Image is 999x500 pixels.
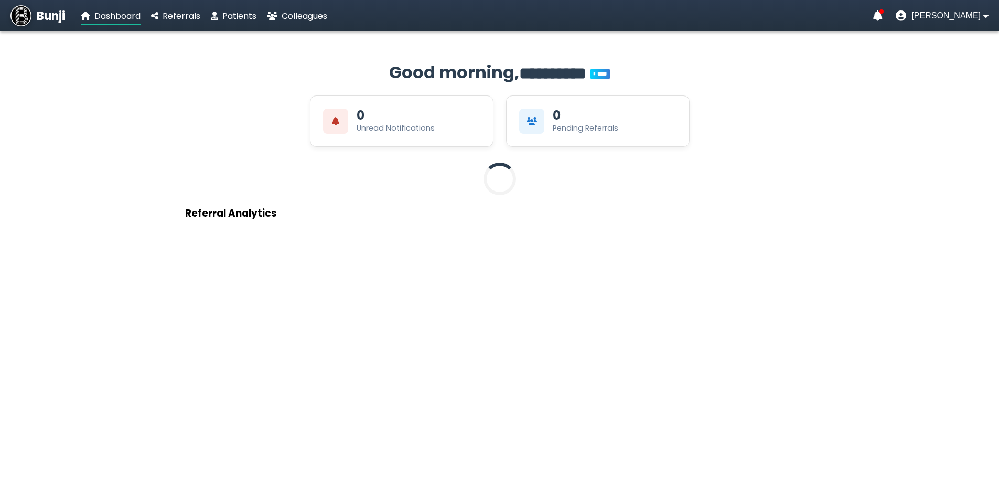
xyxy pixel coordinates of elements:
[896,10,989,21] button: User menu
[310,95,493,147] div: View Unread Notifications
[267,9,327,23] a: Colleagues
[10,5,31,26] img: Bunji Dental Referral Management
[222,10,256,22] span: Patients
[590,69,610,79] span: You’re on Plus!
[873,10,883,21] a: Notifications
[163,10,200,22] span: Referrals
[10,5,65,26] a: Bunji
[94,10,141,22] span: Dashboard
[185,60,814,85] h2: Good morning,
[37,7,65,25] span: Bunji
[185,206,814,221] h3: Referral Analytics
[81,9,141,23] a: Dashboard
[211,9,256,23] a: Patients
[282,10,327,22] span: Colleagues
[357,123,435,134] div: Unread Notifications
[553,109,561,122] div: 0
[506,95,690,147] div: View Pending Referrals
[553,123,618,134] div: Pending Referrals
[151,9,200,23] a: Referrals
[911,11,981,20] span: [PERSON_NAME]
[357,109,364,122] div: 0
